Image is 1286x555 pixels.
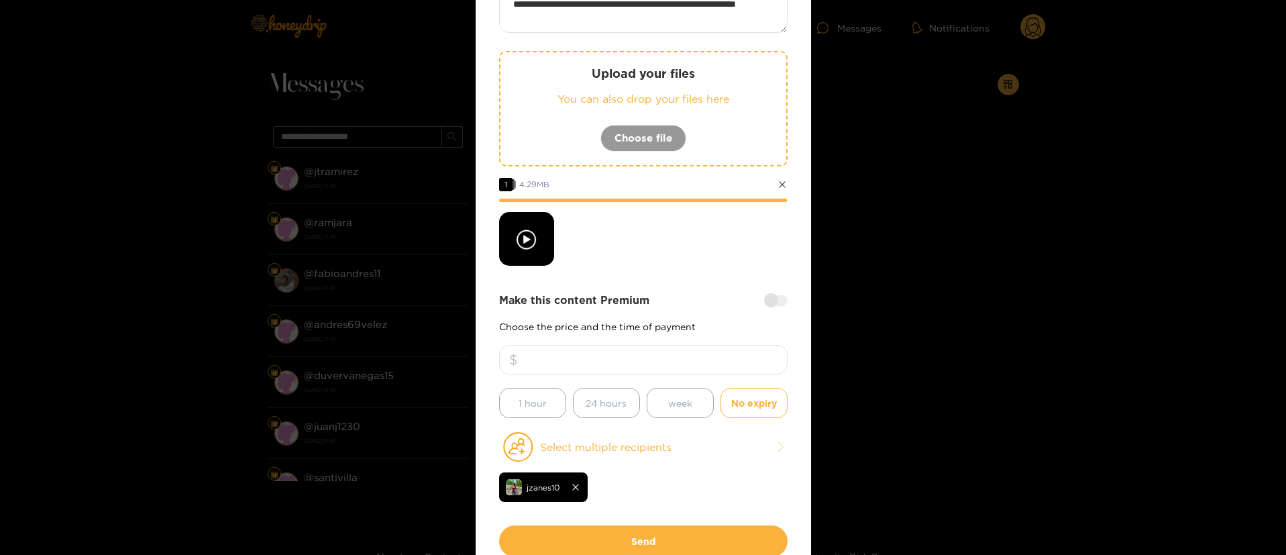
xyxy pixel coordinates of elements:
[668,395,692,411] span: week
[586,395,627,411] span: 24 hours
[720,388,788,418] button: No expiry
[527,66,759,81] p: Upload your files
[573,388,640,418] button: 24 hours
[499,178,513,191] span: 1
[499,432,788,462] button: Select multiple recipients
[519,395,547,411] span: 1 hour
[527,480,560,495] span: jzanes10
[647,388,714,418] button: week
[519,180,549,189] span: 4.29 MB
[499,388,566,418] button: 1 hour
[499,321,788,332] p: Choose the price and the time of payment
[506,479,522,495] img: y3lbc-6fc38bb7-d84e-4a22-86ae-7b8eb055153d.jpeg
[527,91,759,107] p: You can also drop your files here
[600,125,686,152] button: Choose file
[499,293,649,308] strong: Make this content Premium
[731,395,777,411] span: No expiry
